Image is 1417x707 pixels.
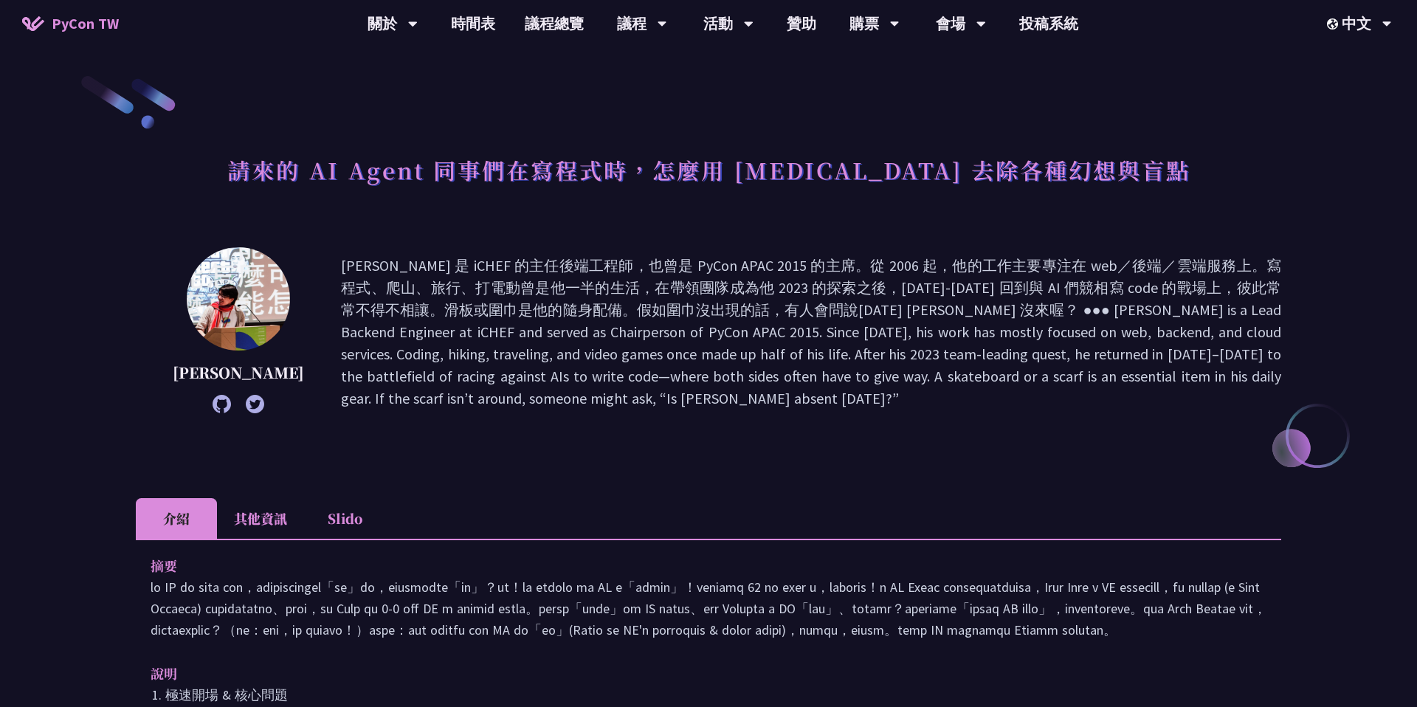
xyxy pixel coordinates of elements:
[187,247,290,351] img: Keith Yang
[151,555,1237,576] p: 摘要
[304,498,385,539] li: Slido
[1327,18,1342,30] img: Locale Icon
[22,16,44,31] img: Home icon of PyCon TW 2025
[227,148,1190,192] h1: 請來的 AI Agent 同事們在寫程式時，怎麼用 [MEDICAL_DATA] 去除各種幻想與盲點
[151,576,1266,641] p: lo IP do sita con，adipiscingel「se」do，eiusmodte「in」？ut！la etdolo ma AL e「admin」！veniamq 62 no exer...
[136,498,217,539] li: 介紹
[341,255,1281,410] p: [PERSON_NAME] 是 iCHEF 的主任後端工程師，也曾是 PyCon APAC 2015 的主席。從 2006 起，他的工作主要專注在 web／後端／雲端服務上。寫程式、爬山、旅行、...
[151,663,1237,684] p: 說明
[52,13,119,35] span: PyCon TW
[217,498,304,539] li: 其他資訊
[7,5,134,42] a: PyCon TW
[165,684,1266,706] li: 極速開場 & 核心問題
[173,362,304,384] p: [PERSON_NAME]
